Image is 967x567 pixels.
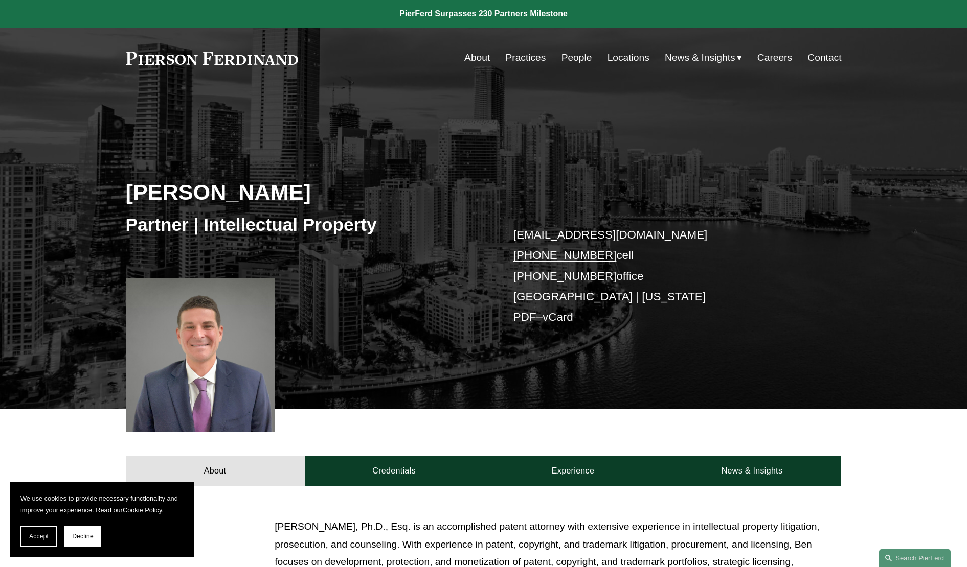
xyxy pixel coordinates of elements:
[879,549,951,567] a: Search this site
[662,456,841,486] a: News & Insights
[513,270,617,282] a: [PHONE_NUMBER]
[20,526,57,547] button: Accept
[807,48,841,67] a: Contact
[123,506,162,514] a: Cookie Policy
[20,492,184,516] p: We use cookies to provide necessary functionality and improve your experience. Read our .
[665,48,742,67] a: folder dropdown
[464,48,490,67] a: About
[513,225,812,328] p: cell office [GEOGRAPHIC_DATA] | [US_STATE] –
[513,249,617,262] a: [PHONE_NUMBER]
[72,533,94,540] span: Decline
[513,228,707,241] a: [EMAIL_ADDRESS][DOMAIN_NAME]
[665,49,735,67] span: News & Insights
[505,48,546,67] a: Practices
[543,311,573,323] a: vCard
[126,214,484,236] h3: Partner | Intellectual Property
[757,48,792,67] a: Careers
[29,533,49,540] span: Accept
[305,456,484,486] a: Credentials
[126,456,305,486] a: About
[513,311,536,323] a: PDF
[484,456,663,486] a: Experience
[126,179,484,205] h2: [PERSON_NAME]
[10,482,194,557] section: Cookie banner
[64,526,101,547] button: Decline
[608,48,649,67] a: Locations
[561,48,592,67] a: People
